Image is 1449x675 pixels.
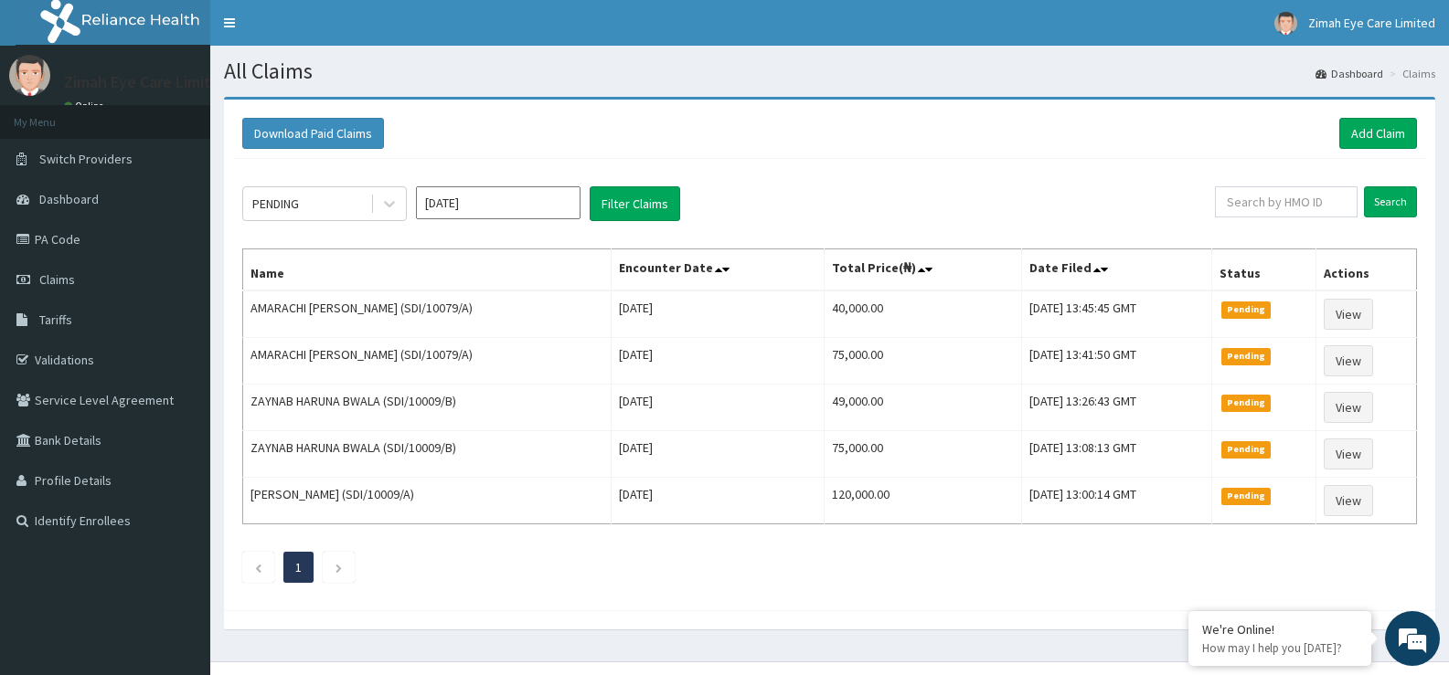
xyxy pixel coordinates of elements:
[1221,395,1272,411] span: Pending
[612,290,825,338] td: [DATE]
[9,55,50,96] img: User Image
[416,186,581,219] input: Select Month and Year
[590,186,680,221] button: Filter Claims
[612,478,825,524] td: [DATE]
[224,59,1435,83] h1: All Claims
[39,311,72,328] span: Tariffs
[242,118,384,149] button: Download Paid Claims
[612,385,825,431] td: [DATE]
[39,271,75,288] span: Claims
[243,431,612,478] td: ZAYNAB HARUNA BWALA (SDI/10009/B)
[1308,15,1435,31] span: Zimah Eye Care Limited
[39,151,133,167] span: Switch Providers
[1202,621,1358,638] div: We're Online!
[825,385,1022,431] td: 49,000.00
[612,431,825,478] td: [DATE]
[1202,640,1358,656] p: How may I help you today?
[243,385,612,431] td: ZAYNAB HARUNA BWALA (SDI/10009/B)
[1324,392,1373,423] a: View
[1221,348,1272,364] span: Pending
[64,74,229,90] p: Zimah Eye Care Limited
[64,100,108,112] a: Online
[1221,441,1272,458] span: Pending
[1021,249,1211,291] th: Date Filed
[1316,66,1383,81] a: Dashboard
[612,249,825,291] th: Encounter Date
[39,191,99,207] span: Dashboard
[1221,488,1272,504] span: Pending
[1364,186,1417,217] input: Search
[254,559,262,575] a: Previous page
[1021,290,1211,338] td: [DATE] 13:45:45 GMT
[335,559,343,575] a: Next page
[1021,385,1211,431] td: [DATE] 13:26:43 GMT
[1021,478,1211,524] td: [DATE] 13:00:14 GMT
[1324,345,1373,376] a: View
[825,290,1022,338] td: 40,000.00
[825,338,1022,385] td: 75,000.00
[1316,249,1416,291] th: Actions
[252,195,299,213] div: PENDING
[295,559,302,575] a: Page 1 is your current page
[1324,438,1373,469] a: View
[1221,301,1272,318] span: Pending
[1339,118,1417,149] a: Add Claim
[1211,249,1316,291] th: Status
[243,478,612,524] td: [PERSON_NAME] (SDI/10009/A)
[1215,186,1358,217] input: Search by HMO ID
[612,338,825,385] td: [DATE]
[1021,431,1211,478] td: [DATE] 13:08:13 GMT
[1274,12,1297,35] img: User Image
[825,431,1022,478] td: 75,000.00
[825,478,1022,524] td: 120,000.00
[243,338,612,385] td: AMARACHI [PERSON_NAME] (SDI/10079/A)
[1324,299,1373,330] a: View
[1324,485,1373,516] a: View
[243,290,612,338] td: AMARACHI [PERSON_NAME] (SDI/10079/A)
[1021,338,1211,385] td: [DATE] 13:41:50 GMT
[825,249,1022,291] th: Total Price(₦)
[1385,66,1435,81] li: Claims
[243,249,612,291] th: Name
